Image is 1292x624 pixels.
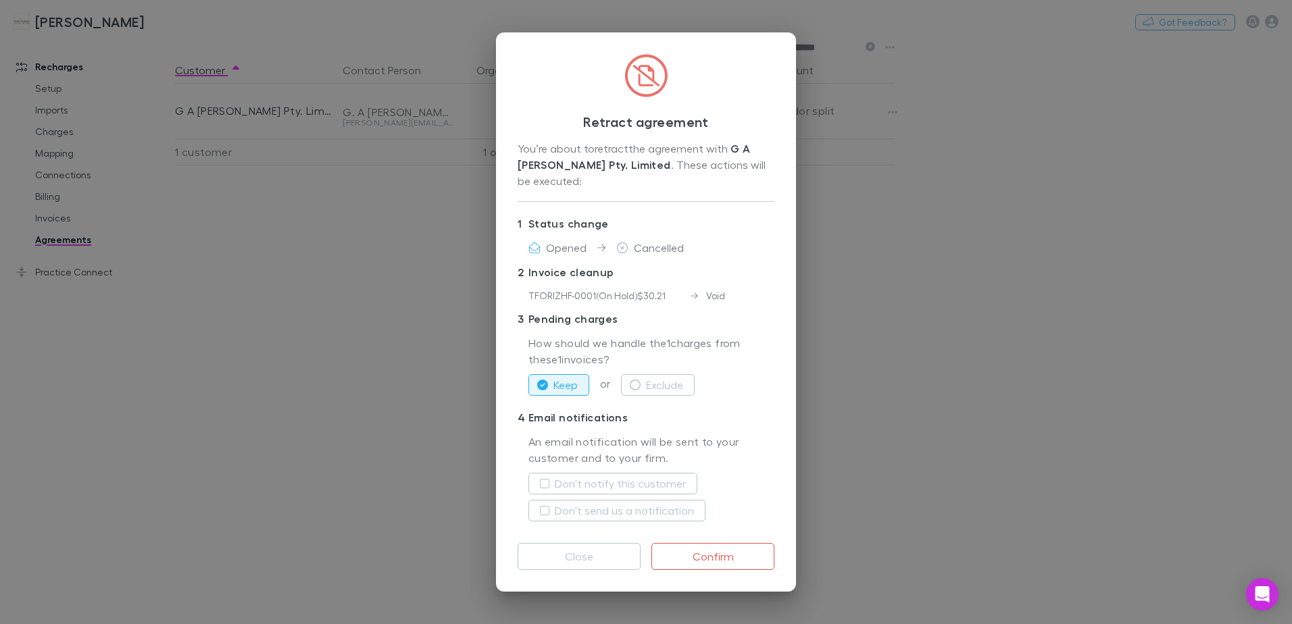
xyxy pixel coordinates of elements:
button: Confirm [651,543,774,570]
div: 2 [518,264,528,280]
p: An email notification will be sent to your customer and to your firm. [528,434,774,467]
p: Pending charges [518,308,774,330]
p: Status change [518,213,774,234]
button: Keep [528,374,589,396]
span: Opened [546,241,587,254]
button: Exclude [621,374,695,396]
div: TFORIZHF-0001 ( On Hold ) $30.21 [528,288,691,303]
div: Open Intercom Messenger [1246,578,1278,610]
span: or [589,377,621,390]
div: 3 [518,311,528,327]
div: Void [691,288,725,303]
div: You’re about to retract the agreement with . These actions will be executed: [518,140,774,190]
button: Close [518,543,641,570]
label: Don't notify this customer [555,475,686,492]
p: Invoice cleanup [518,261,774,283]
button: Don't notify this customer [528,473,697,494]
img: CircledFileSlash.svg [624,54,668,97]
label: Don't send us a notification [555,502,694,519]
span: Cancelled [634,241,684,254]
h3: Retract agreement [518,113,774,130]
div: 4 [518,409,528,425]
button: Don't send us a notification [528,500,705,521]
p: Email notifications [518,407,774,428]
div: 1 [518,215,528,232]
p: How should we handle the 1 charges from these 1 invoices? [528,335,774,369]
